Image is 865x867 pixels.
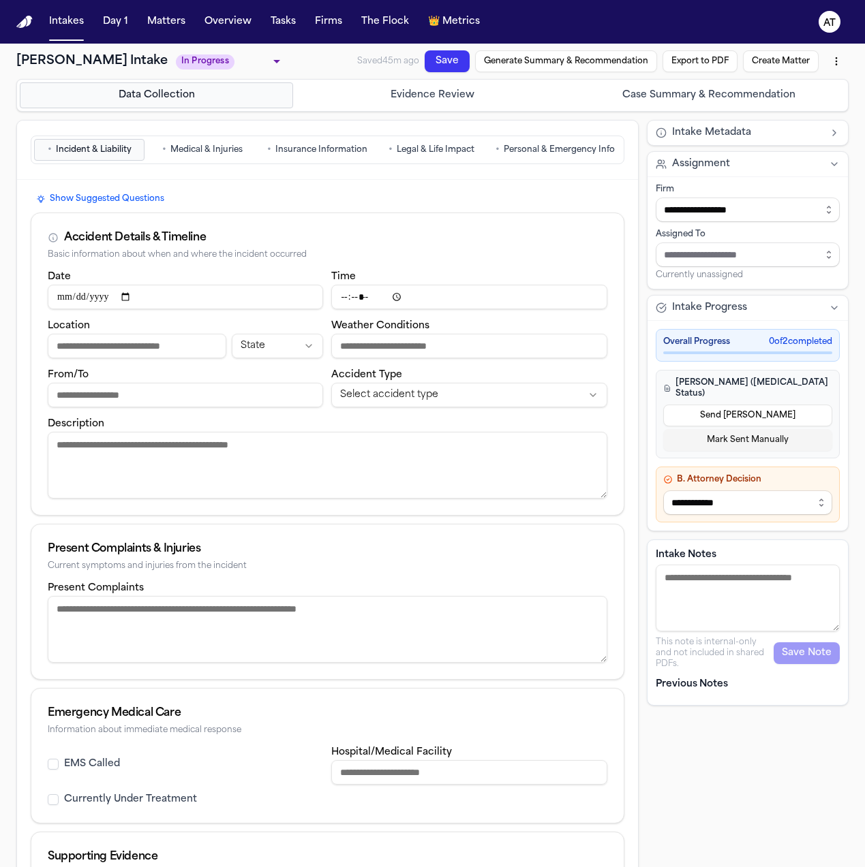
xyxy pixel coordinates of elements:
[656,678,840,691] p: Previous Notes
[56,144,132,155] span: Incident & Liability
[48,419,104,429] label: Description
[48,725,607,736] div: Information about immediate medical response
[331,747,452,757] label: Hospital/Medical Facility
[162,143,166,157] span: •
[504,144,615,155] span: Personal & Emergency Info
[48,541,607,557] div: Present Complaints & Injuries
[656,229,840,240] div: Assigned To
[331,760,607,785] input: Hospital or medical facility
[489,139,621,161] button: Go to Personal & Emergency Info
[48,370,89,380] label: From/To
[389,143,393,157] span: •
[261,139,374,161] button: Go to Insurance Information
[48,583,144,593] label: Present Complaints
[663,377,832,399] h4: [PERSON_NAME] ([MEDICAL_DATA] Status)
[48,143,52,157] span: •
[656,565,840,631] textarea: Intake notes
[275,144,367,155] span: Insurance Information
[331,285,607,309] input: Incident time
[16,52,168,71] h1: [PERSON_NAME] Intake
[663,474,832,485] h4: B. Attorney Decision
[442,15,480,29] span: Metrics
[496,143,500,157] span: •
[648,121,848,145] button: Intake Metadata
[648,296,848,320] button: Intake Progress
[44,10,89,34] button: Intakes
[376,139,487,161] button: Go to Legal & Life Impact
[48,321,90,331] label: Location
[423,10,485,34] button: crownMetrics
[147,139,258,161] button: Go to Medical & Injuries
[356,10,414,34] button: The Flock
[475,50,657,72] button: Generate Summary & Recommendation
[176,54,234,69] span: In Progress
[656,637,774,669] p: This note is internal-only and not included in shared PDFs.
[48,272,71,282] label: Date
[232,334,324,358] button: Incident state
[64,230,206,246] div: Accident Details & Timeline
[672,157,730,171] span: Assignment
[48,432,607,499] textarea: Incident description
[823,18,836,28] text: AT
[142,10,191,34] button: Matters
[176,52,285,71] div: Update intake status
[97,10,134,34] button: Day 1
[331,370,402,380] label: Accident Type
[656,198,840,222] input: Select firm
[425,50,470,72] button: Save
[656,270,743,281] span: Currently unassigned
[48,334,226,358] input: Incident location
[48,596,607,663] textarea: Present complaints
[48,285,323,309] input: Incident date
[265,10,301,34] button: Tasks
[331,272,356,282] label: Time
[663,336,730,347] span: Overall Progress
[48,250,607,260] div: Basic information about when and where the incident occurred
[16,16,33,29] img: Finch Logo
[309,10,348,34] button: Firms
[656,548,840,562] label: Intake Notes
[170,144,243,155] span: Medical & Injuries
[267,143,271,157] span: •
[199,10,257,34] button: Overview
[64,757,120,771] label: EMS Called
[572,82,845,108] button: Go to Case Summary & Recommendation step
[20,82,845,108] nav: Intake steps
[296,82,569,108] button: Go to Evidence Review step
[656,242,840,267] input: Assign to staff member
[48,705,607,721] div: Emergency Medical Care
[397,144,474,155] span: Legal & Life Impact
[31,191,170,207] button: Show Suggested Questions
[16,16,33,29] a: Home
[824,49,849,74] button: More actions
[48,561,607,571] div: Current symptoms and injuries from the incident
[20,82,293,108] button: Go to Data Collection step
[428,15,440,29] span: crown
[663,429,832,451] button: Mark Sent Manually
[64,793,197,806] label: Currently Under Treatment
[663,50,738,72] button: Export to PDF
[357,57,419,65] span: Saved 45m ago
[34,139,145,161] button: Go to Incident & Liability
[672,126,751,140] span: Intake Metadata
[331,321,429,331] label: Weather Conditions
[48,849,607,865] div: Supporting Evidence
[648,152,848,176] button: Assignment
[48,383,323,407] input: From/To destination
[672,301,747,315] span: Intake Progress
[663,405,832,426] button: Send [PERSON_NAME]
[743,50,819,72] button: Create Matter
[331,334,607,358] input: Weather conditions
[769,336,832,347] span: 0 of 2 completed
[656,184,840,195] div: Firm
